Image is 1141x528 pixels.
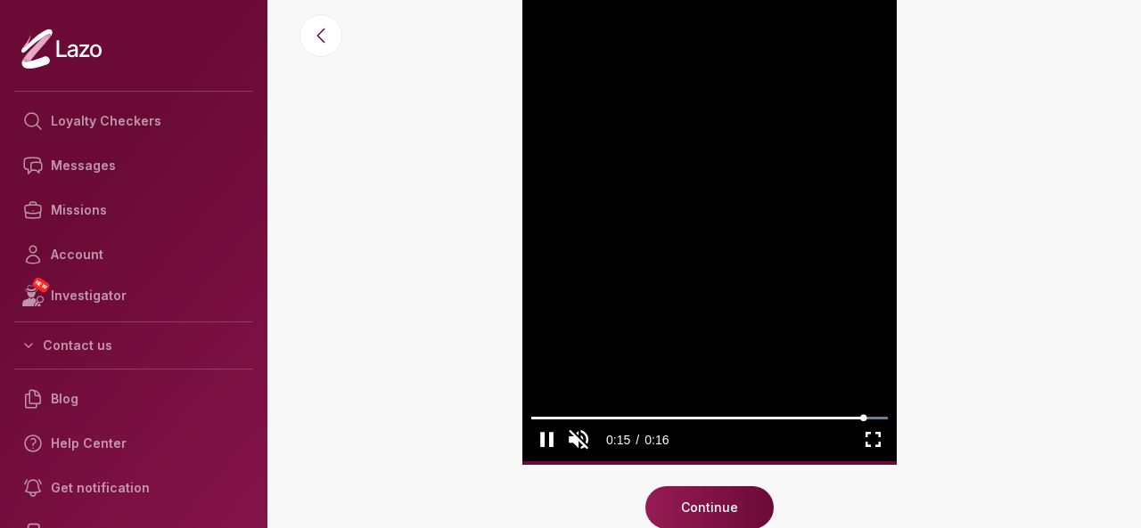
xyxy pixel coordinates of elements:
[636,433,639,447] span: /
[14,421,253,466] a: Help Center
[14,232,253,277] a: Account
[565,426,592,454] button: Unmute
[14,466,253,510] a: Get notification
[644,433,669,447] span: 0:16
[14,329,253,361] button: Contact us
[14,377,253,421] a: Blog
[533,426,560,454] button: Pause
[531,417,888,419] div: Progress Bar
[14,99,253,143] a: Loyalty Checkers
[859,426,886,454] button: Fullscreen
[14,277,253,314] a: NEWInvestigator
[14,143,253,188] a: Messages
[606,433,630,447] span: 0:15
[14,188,253,232] a: Missions
[31,276,51,294] span: NEW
